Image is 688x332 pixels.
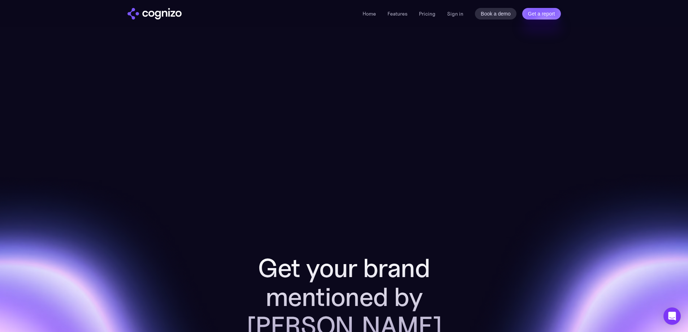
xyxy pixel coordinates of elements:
[127,8,182,20] a: home
[522,8,561,20] a: Get a report
[663,307,681,325] div: Open Intercom Messenger
[419,10,436,17] a: Pricing
[388,10,407,17] a: Features
[238,137,355,146] div: How do I improve my brand's AI visibility?
[238,64,331,74] div: What does onboarding look like?
[475,8,516,20] a: Book a demo
[363,10,376,17] a: Home
[447,9,463,18] a: Sign in
[238,100,324,110] div: Can I customize the prompts?
[238,28,314,38] div: How fast can I see results?
[127,8,182,20] img: cognizo logo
